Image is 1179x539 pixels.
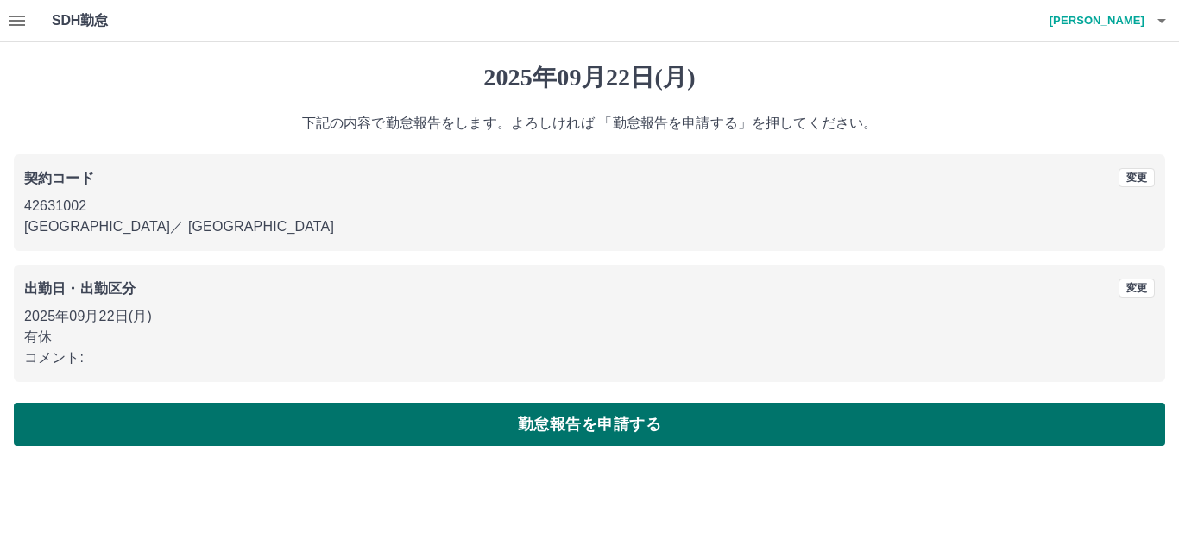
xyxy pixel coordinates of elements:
[24,281,136,296] b: 出勤日・出勤区分
[14,63,1165,92] h1: 2025年09月22日(月)
[24,306,1155,327] p: 2025年09月22日(月)
[14,113,1165,134] p: 下記の内容で勤怠報告をします。よろしければ 「勤怠報告を申請する」を押してください。
[14,403,1165,446] button: 勤怠報告を申請する
[24,327,1155,348] p: 有休
[1119,168,1155,187] button: 変更
[24,348,1155,368] p: コメント:
[24,216,1155,237] p: [GEOGRAPHIC_DATA] ／ [GEOGRAPHIC_DATA]
[24,171,94,185] b: 契約コード
[1119,279,1155,298] button: 変更
[24,196,1155,216] p: 42631002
